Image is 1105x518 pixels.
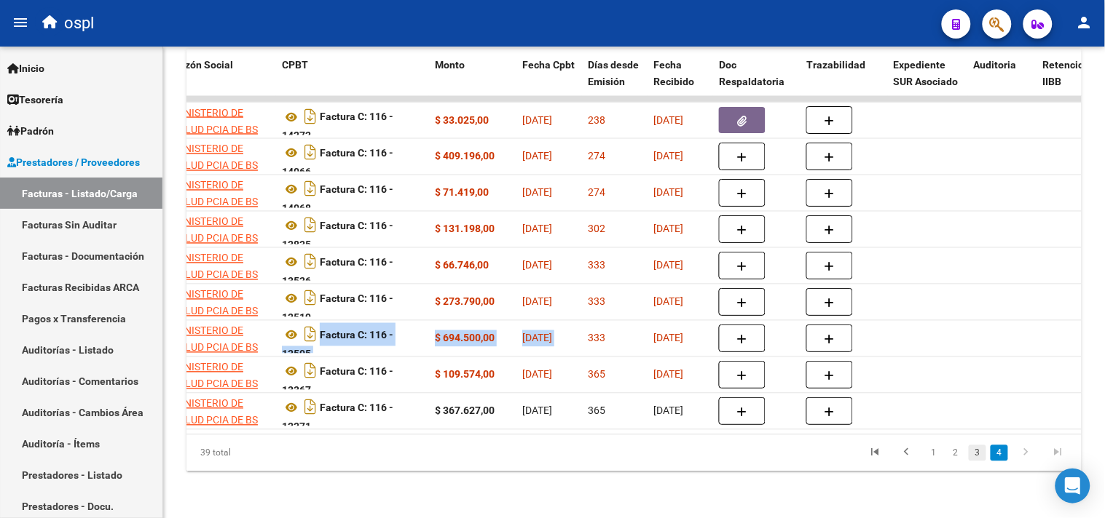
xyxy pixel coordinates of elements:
span: [DATE] [653,405,683,417]
a: 2 [947,445,964,461]
strong: Factura C: 116 - 13505 [282,330,393,361]
div: 30626983398 [173,178,270,208]
span: Tesorería [7,92,63,108]
span: Inicio [7,60,44,76]
span: MINISTERIO DE SALUD PCIA DE BS AS O. P. [173,143,258,188]
datatable-header-cell: Retencion IIBB [1037,49,1096,113]
div: 30626983398 [173,287,270,317]
mat-icon: person [1076,14,1093,31]
span: Fecha Recibido [653,59,694,87]
span: 302 [588,223,605,235]
span: [DATE] [653,296,683,308]
span: 238 [588,114,605,126]
span: MINISTERIO DE SALUD PCIA DE BS AS O. P. [173,325,258,370]
strong: $ 109.574,00 [435,369,495,380]
datatable-header-cell: Expediente SUR Asociado [888,49,968,113]
span: Prestadores / Proveedores [7,154,140,170]
span: 333 [588,260,605,271]
span: MINISTERIO DE SALUD PCIA DE BS AS O. P. [173,107,258,152]
span: Fecha Cpbt [522,59,575,71]
span: [DATE] [522,405,552,417]
strong: $ 367.627,00 [435,405,495,417]
a: go to next page [1012,445,1040,461]
span: [DATE] [522,260,552,271]
div: 30626983398 [173,105,270,135]
strong: $ 273.790,00 [435,296,495,308]
span: MINISTERIO DE SALUD PCIA DE BS AS O. P. [173,180,258,225]
i: Descargar documento [301,214,320,237]
span: [DATE] [522,223,552,235]
datatable-header-cell: CPBT [276,49,429,113]
span: Monto [435,59,465,71]
datatable-header-cell: Razón Social [167,49,276,113]
datatable-header-cell: Auditoria [968,49,1037,113]
i: Descargar documento [301,178,320,201]
datatable-header-cell: Días desde Emisión [582,49,648,113]
span: 365 [588,369,605,380]
strong: Factura C: 116 - 13526 [282,257,393,288]
mat-icon: menu [12,14,29,31]
span: [DATE] [653,369,683,380]
span: [DATE] [653,223,683,235]
datatable-header-cell: Doc Respaldatoria [713,49,801,113]
span: [DATE] [522,151,552,162]
strong: $ 71.419,00 [435,187,489,199]
span: [DATE] [522,296,552,308]
datatable-header-cell: Fecha Recibido [648,49,713,113]
span: Auditoria [974,59,1017,71]
span: Razón Social [173,59,233,71]
li: page 1 [923,441,945,466]
span: ospl [64,7,94,39]
span: MINISTERIO DE SALUD PCIA DE BS AS O. P. [173,398,258,443]
a: go to last page [1045,445,1072,461]
a: 1 [925,445,943,461]
span: [DATE] [653,187,683,199]
strong: $ 694.500,00 [435,332,495,344]
span: Días desde Emisión [588,59,639,87]
span: Expediente SUR Asociado [894,59,959,87]
span: Doc Respaldatoria [719,59,784,87]
li: page 2 [945,441,967,466]
a: go to first page [861,445,889,461]
strong: $ 409.196,00 [435,151,495,162]
div: 30626983398 [173,359,270,390]
i: Descargar documento [301,141,320,164]
div: 30626983398 [173,141,270,172]
div: Open Intercom Messenger [1055,469,1090,503]
span: 274 [588,151,605,162]
span: [DATE] [522,114,552,126]
datatable-header-cell: Trazabilidad [801,49,888,113]
div: 30626983398 [173,250,270,281]
span: CPBT [282,59,308,71]
span: 333 [588,332,605,344]
a: 3 [969,445,986,461]
span: 365 [588,405,605,417]
span: [DATE] [522,187,552,199]
a: go to previous page [893,445,921,461]
span: Padrón [7,123,54,139]
span: MINISTERIO DE SALUD PCIA DE BS AS O. P. [173,216,258,261]
strong: Factura C: 116 - 14272 [282,111,393,143]
span: 333 [588,296,605,308]
strong: Factura C: 116 - 14066 [282,148,393,179]
div: 30626983398 [173,214,270,244]
strong: Factura C: 116 - 13835 [282,220,393,252]
span: [DATE] [653,332,683,344]
strong: Factura C: 116 - 13367 [282,366,393,397]
strong: Factura C: 116 - 13519 [282,293,393,324]
i: Descargar documento [301,359,320,383]
span: MINISTERIO DE SALUD PCIA DE BS AS O. P. [173,252,258,298]
strong: Factura C: 116 - 14068 [282,184,393,215]
i: Descargar documento [301,396,320,419]
strong: $ 33.025,00 [435,114,489,126]
a: 4 [991,445,1008,461]
div: 30626983398 [173,396,270,426]
span: 274 [588,187,605,199]
span: [DATE] [653,260,683,271]
span: MINISTERIO DE SALUD PCIA DE BS AS O. P. [173,362,258,407]
span: [DATE] [522,369,552,380]
datatable-header-cell: Monto [429,49,516,113]
li: page 4 [988,441,1010,466]
span: [DATE] [653,114,683,126]
strong: $ 131.198,00 [435,223,495,235]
